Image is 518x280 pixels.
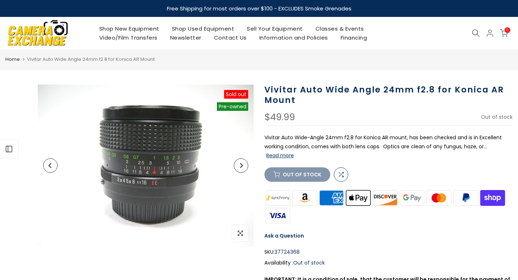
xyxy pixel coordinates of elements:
span: Out of stock [293,259,325,266]
div: Availability : [264,258,513,267]
button: Next [234,158,248,173]
a: 0 [500,29,508,37]
span: 37724368 [274,248,300,257]
strong: Free Shipping for most orders over $100 - EXCLUDES Smoke Grenades [167,5,351,12]
img: paypal [453,189,480,207]
img: american express [318,189,345,207]
button: Read more [266,152,294,159]
div: $49.99 [264,113,295,122]
h1: Vivitar Auto Wide Angle 24mm f2.8 for Konica AR Mount [264,85,513,105]
img: synchrony [264,189,291,207]
img: amazon payments [291,189,318,207]
a: Newsletter [164,33,208,42]
img: shopify pay [479,189,506,207]
span: Vivitar Auto Wide Angle 24mm f2.8 for Konica AR Mount [27,56,155,63]
img: visa [264,207,291,224]
a: Shop Used Equipment [165,24,241,33]
a: Financing [334,33,373,42]
img: Vivitar Auto Wide Angle 24mm f2.8 PK Mt. lens Lenses Small Format - K Mount Lenses (Ricoh, Pentax... [38,85,254,247]
a: Contact Us [208,33,253,42]
a: Shop New Equipment [93,24,165,33]
a: Video/Film Transfers [93,33,164,42]
a: Ask a Question [264,232,304,239]
img: apple pay [345,189,372,207]
span: 0 [505,27,510,33]
img: master [426,189,453,207]
a: Home [5,56,20,63]
span: Out of stock [481,113,513,121]
button: Previous [43,158,58,173]
div: SKU: [264,248,513,257]
img: google pay [399,189,426,207]
a: Classes & Events [309,24,370,33]
a: Sell Your Equipment [241,24,309,33]
a: Information and Policies [253,33,334,42]
p: Vivitar Auto Wide-Angle 24mm f2.8 for Konica AR mount, has been checked and is in Excellent worki... [264,133,513,161]
img: discover [372,189,399,207]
